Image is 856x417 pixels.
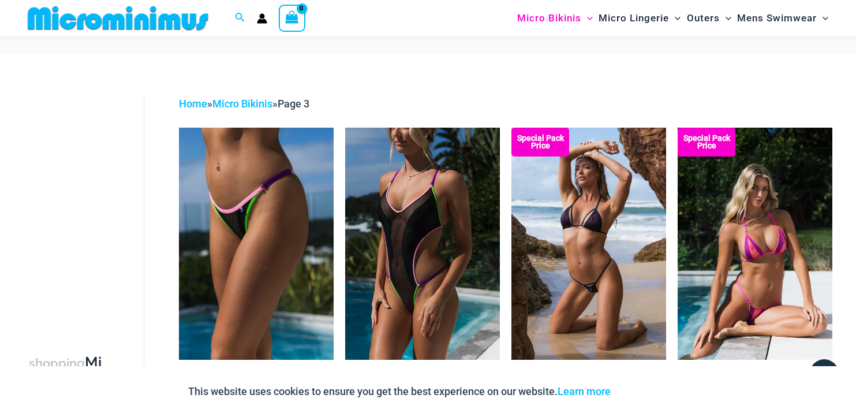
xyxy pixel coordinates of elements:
[513,2,833,35] nav: Site Navigation
[29,353,103,393] h3: Micro Bikinis
[345,128,500,360] img: Reckless Neon Crush Black Neon 879 One Piece 01
[511,135,569,150] b: Special Pack Price
[558,385,611,397] a: Learn more
[734,3,831,33] a: Mens SwimwearMenu ToggleMenu Toggle
[511,128,666,360] a: Santa Barbra Purple Turquoise 305 Top 4118 Bottom 09v2 Santa Barbra Purple Turquoise 305 Top 4118...
[720,3,731,33] span: Menu Toggle
[599,3,669,33] span: Micro Lingerie
[581,3,593,33] span: Menu Toggle
[345,128,500,360] a: Reckless Neon Crush Black Neon 879 One Piece 01Reckless Neon Crush Black Neon 879 One Piece 09Rec...
[29,86,133,317] iframe: TrustedSite Certified
[619,378,668,405] button: Accept
[817,3,828,33] span: Menu Toggle
[511,128,666,360] img: Santa Barbra Purple Turquoise 305 Top 4118 Bottom 09v2
[678,128,832,360] a: Reckless and Wild Violet Sunset 306 Top 466 Bottom 06 Reckless and Wild Violet Sunset 306 Top 466...
[517,3,581,33] span: Micro Bikinis
[23,5,213,31] img: MM SHOP LOGO FLAT
[188,383,611,400] p: This website uses cookies to ensure you get the best experience on our website.
[235,11,245,25] a: Search icon link
[212,98,272,110] a: Micro Bikinis
[596,3,683,33] a: Micro LingerieMenu ToggleMenu Toggle
[669,3,681,33] span: Menu Toggle
[179,128,334,360] img: Reckless Neon Crush Black Neon 296 Cheeky 02
[514,3,596,33] a: Micro BikinisMenu ToggleMenu Toggle
[29,356,85,370] span: shopping
[179,98,207,110] a: Home
[257,13,267,24] a: Account icon link
[737,3,817,33] span: Mens Swimwear
[687,3,720,33] span: Outers
[279,5,305,31] a: View Shopping Cart, empty
[678,128,832,360] img: Reckless and Wild Violet Sunset 306 Top 466 Bottom 06
[179,98,309,110] span: » »
[684,3,734,33] a: OutersMenu ToggleMenu Toggle
[278,98,309,110] span: Page 3
[678,135,735,150] b: Special Pack Price
[179,128,334,360] a: Reckless Neon Crush Black Neon 296 Cheeky 02Reckless Neon Crush Black Neon 296 Cheeky 01Reckless ...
